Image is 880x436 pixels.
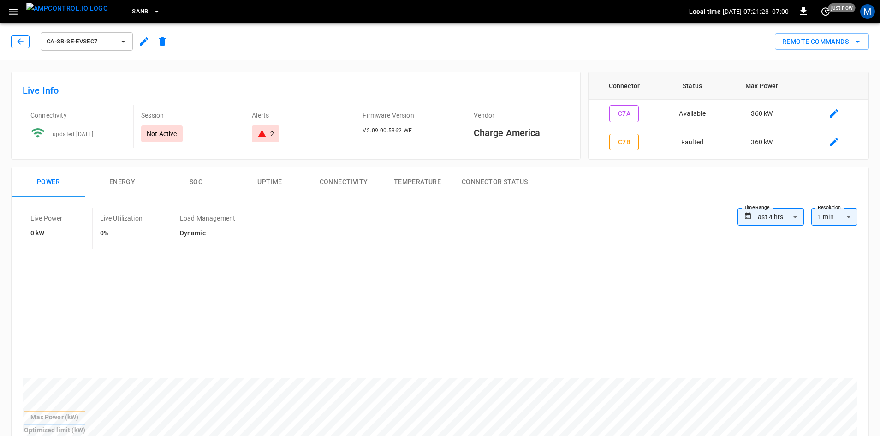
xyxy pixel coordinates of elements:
[23,83,569,98] h6: Live Info
[775,33,869,50] div: remote commands options
[270,129,274,138] div: 2
[689,7,721,16] p: Local time
[775,33,869,50] button: Remote Commands
[474,125,569,140] h6: Charge America
[589,72,660,100] th: Connector
[660,128,725,157] td: Faulted
[30,228,63,239] h6: 0 kW
[100,228,143,239] h6: 0%
[725,100,799,128] td: 360 kW
[474,111,569,120] p: Vendor
[363,111,458,120] p: Firmware Version
[754,208,804,226] div: Last 4 hrs
[811,208,857,226] div: 1 min
[609,134,639,151] button: C7B
[381,167,454,197] button: Temperature
[828,3,856,12] span: just now
[589,72,868,156] table: connector table
[180,228,235,239] h6: Dynamic
[12,167,85,197] button: Power
[818,204,841,211] label: Resolution
[147,129,177,138] p: Not Active
[159,167,233,197] button: SOC
[128,3,164,21] button: SanB
[454,167,535,197] button: Connector Status
[180,214,235,223] p: Load Management
[818,4,833,19] button: set refresh interval
[307,167,381,197] button: Connectivity
[725,72,799,100] th: Max Power
[252,111,347,120] p: Alerts
[26,3,108,14] img: ampcontrol.io logo
[53,131,94,137] span: updated [DATE]
[363,127,412,134] span: V2.09.00.5362.WE
[30,111,126,120] p: Connectivity
[233,167,307,197] button: Uptime
[660,100,725,128] td: Available
[41,32,133,51] button: ca-sb-se-evseC7
[723,7,789,16] p: [DATE] 07:21:28 -07:00
[660,72,725,100] th: Status
[100,214,143,223] p: Live Utilization
[30,214,63,223] p: Live Power
[860,4,875,19] div: profile-icon
[725,128,799,157] td: 360 kW
[132,6,149,17] span: SanB
[85,167,159,197] button: Energy
[47,36,115,47] span: ca-sb-se-evseC7
[744,204,770,211] label: Time Range
[141,111,237,120] p: Session
[609,105,639,122] button: C7A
